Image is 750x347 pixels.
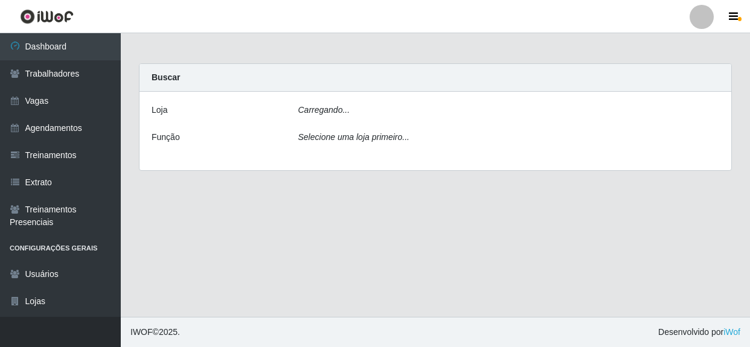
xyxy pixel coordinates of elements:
[20,9,74,24] img: CoreUI Logo
[130,326,180,339] span: © 2025 .
[152,72,180,82] strong: Buscar
[152,104,167,116] label: Loja
[152,131,180,144] label: Função
[658,326,740,339] span: Desenvolvido por
[298,132,409,142] i: Selecione uma loja primeiro...
[130,327,153,337] span: IWOF
[723,327,740,337] a: iWof
[298,105,350,115] i: Carregando...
